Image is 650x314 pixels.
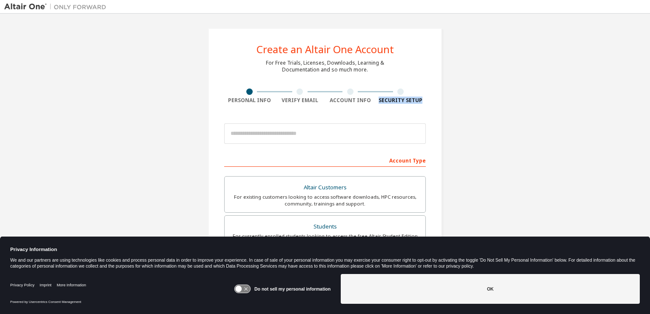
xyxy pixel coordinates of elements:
[230,221,420,233] div: Students
[275,97,325,104] div: Verify Email
[224,153,426,167] div: Account Type
[4,3,111,11] img: Altair One
[224,97,275,104] div: Personal Info
[376,97,426,104] div: Security Setup
[230,194,420,207] div: For existing customers looking to access software downloads, HPC resources, community, trainings ...
[325,97,376,104] div: Account Info
[230,182,420,194] div: Altair Customers
[257,44,394,54] div: Create an Altair One Account
[230,233,420,246] div: For currently enrolled students looking to access the free Altair Student Edition bundle and all ...
[266,60,384,73] div: For Free Trials, Licenses, Downloads, Learning & Documentation and so much more.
